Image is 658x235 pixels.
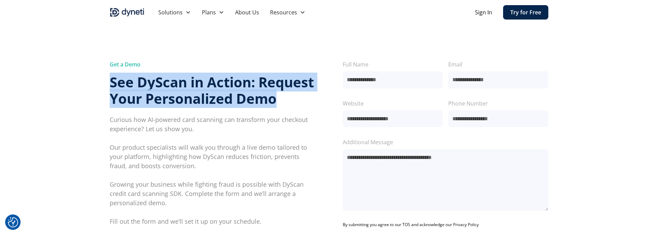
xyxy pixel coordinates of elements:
[110,7,145,18] a: home
[158,8,183,16] div: Solutions
[343,138,548,146] label: Additional Message
[110,60,315,69] div: Get a Demo
[8,217,18,227] button: Consent Preferences
[343,60,443,69] label: Full Name
[503,5,548,20] a: Try for Free
[343,99,443,108] label: Website
[110,73,314,108] strong: See DyScan in Action: Request Your Personalized Demo
[153,5,196,19] div: Solutions
[448,60,548,69] label: Email
[110,7,145,18] img: Dyneti indigo logo
[8,217,18,227] img: Revisit consent button
[196,5,230,19] div: Plans
[343,222,479,228] span: By submitting you agree to our TOS and acknowledge our Privacy Policy
[448,99,548,108] label: Phone Number
[202,8,216,16] div: Plans
[475,8,492,16] a: Sign In
[270,8,297,16] div: Resources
